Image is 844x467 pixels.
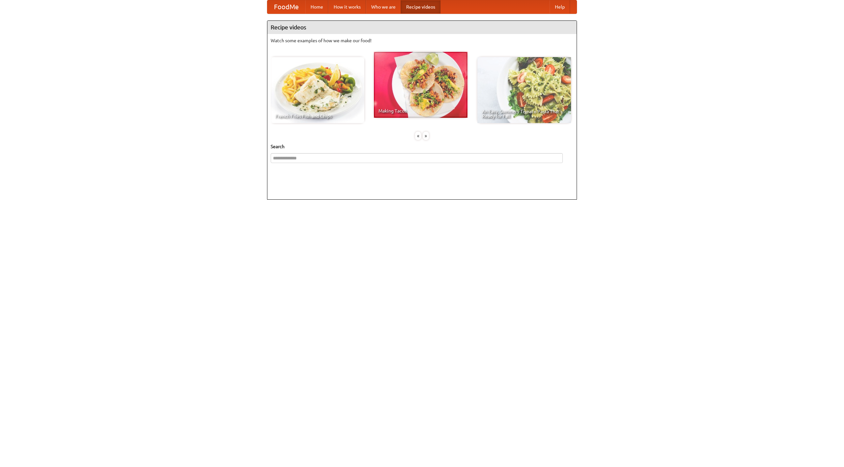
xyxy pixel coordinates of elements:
[378,109,463,113] span: Making Tacos
[366,0,401,14] a: Who we are
[271,37,573,44] p: Watch some examples of how we make our food!
[267,0,305,14] a: FoodMe
[271,57,364,123] a: French Fries Fish and Chips
[305,0,328,14] a: Home
[477,57,571,123] a: An Easy, Summery Tomato Pasta That's Ready for Fall
[482,109,566,118] span: An Easy, Summery Tomato Pasta That's Ready for Fall
[423,132,429,140] div: »
[275,114,360,118] span: French Fries Fish and Chips
[271,143,573,150] h5: Search
[415,132,421,140] div: «
[401,0,440,14] a: Recipe videos
[267,21,577,34] h4: Recipe videos
[328,0,366,14] a: How it works
[550,0,570,14] a: Help
[374,52,467,118] a: Making Tacos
